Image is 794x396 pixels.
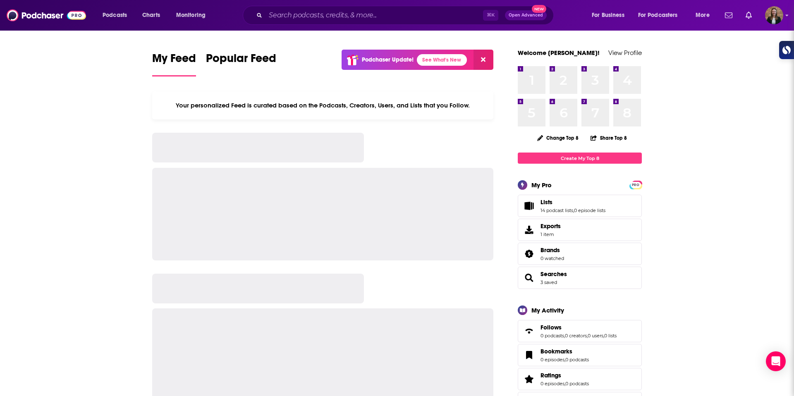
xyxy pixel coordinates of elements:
div: My Activity [531,306,564,314]
a: Popular Feed [206,51,276,76]
a: Brands [540,246,564,254]
button: Open AdvancedNew [505,10,547,20]
span: Searches [518,267,642,289]
a: Show notifications dropdown [742,8,755,22]
a: Bookmarks [521,349,537,361]
a: 0 lists [604,333,617,339]
a: Lists [540,198,605,206]
span: Open Advanced [509,13,543,17]
span: Charts [142,10,160,21]
a: Searches [540,270,567,278]
span: Ratings [540,372,561,379]
span: New [532,5,547,13]
button: open menu [633,9,690,22]
button: open menu [690,9,720,22]
div: Open Intercom Messenger [766,351,786,371]
a: Lists [521,200,537,212]
button: open menu [586,9,635,22]
img: User Profile [765,6,783,24]
a: 0 users [588,333,603,339]
div: Search podcasts, credits, & more... [251,6,562,25]
button: Show profile menu [765,6,783,24]
a: 0 podcasts [540,333,564,339]
a: 0 podcasts [565,357,589,363]
a: Charts [137,9,165,22]
a: Follows [540,324,617,331]
div: Your personalized Feed is curated based on the Podcasts, Creators, Users, and Lists that you Follow. [152,91,493,119]
a: Brands [521,248,537,260]
img: Podchaser - Follow, Share and Rate Podcasts [7,7,86,23]
a: Ratings [540,372,589,379]
span: Brands [518,243,642,265]
p: Podchaser Update! [362,56,414,63]
span: , [573,208,574,213]
button: Share Top 8 [590,130,627,146]
a: 0 podcasts [565,381,589,386]
a: 0 episode lists [574,208,605,213]
a: Follows [521,325,537,337]
span: Follows [518,320,642,342]
a: Create My Top 8 [518,153,642,164]
span: Bookmarks [540,348,572,355]
a: 0 watched [540,255,564,261]
a: PRO [631,181,641,188]
span: Exports [540,222,561,230]
a: Welcome [PERSON_NAME]! [518,49,600,57]
div: My Pro [531,181,552,189]
span: Podcasts [103,10,127,21]
span: ⌘ K [483,10,498,21]
span: My Feed [152,51,196,70]
a: Searches [521,272,537,284]
a: 0 creators [565,333,587,339]
span: Logged in as k_burns [765,6,783,24]
button: open menu [97,9,138,22]
a: Exports [518,219,642,241]
span: More [696,10,710,21]
button: Change Top 8 [532,133,584,143]
span: Lists [540,198,552,206]
a: View Profile [608,49,642,57]
span: Popular Feed [206,51,276,70]
span: Brands [540,246,560,254]
span: Follows [540,324,562,331]
a: 14 podcast lists [540,208,573,213]
a: Bookmarks [540,348,589,355]
span: Lists [518,195,642,217]
a: Show notifications dropdown [722,8,736,22]
a: My Feed [152,51,196,76]
button: open menu [170,9,216,22]
span: 1 item [540,231,561,237]
span: , [564,333,565,339]
a: 0 episodes [540,381,564,386]
a: See What's New [417,54,467,66]
span: For Business [592,10,624,21]
a: 0 episodes [540,357,564,363]
span: For Podcasters [638,10,678,21]
span: Bookmarks [518,344,642,366]
span: Ratings [518,368,642,390]
a: Ratings [521,373,537,385]
span: Monitoring [176,10,206,21]
input: Search podcasts, credits, & more... [265,9,483,22]
span: , [587,333,588,339]
span: Exports [521,224,537,236]
a: 3 saved [540,279,557,285]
